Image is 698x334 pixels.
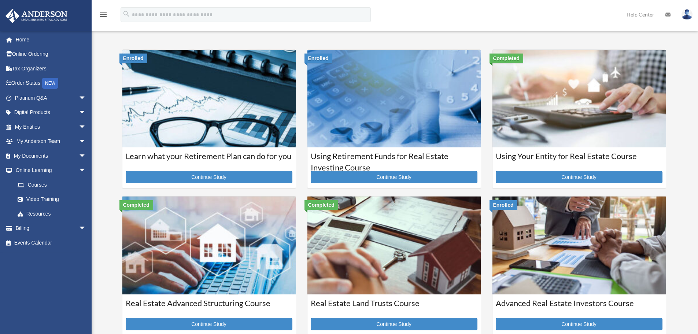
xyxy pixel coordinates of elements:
img: User Pic [682,9,693,20]
div: Completed [119,200,153,210]
a: Continue Study [496,318,662,330]
a: Events Calendar [5,235,97,250]
a: My Documentsarrow_drop_down [5,148,97,163]
h3: Learn what your Retirement Plan can do for you [126,151,292,169]
div: Enrolled [119,54,147,63]
a: Online Learningarrow_drop_down [5,163,97,178]
a: Online Ordering [5,47,97,62]
h3: Real Estate Land Trusts Course [311,298,477,316]
div: NEW [42,78,58,89]
a: Billingarrow_drop_down [5,221,97,236]
i: menu [99,10,108,19]
span: arrow_drop_down [79,105,93,120]
span: arrow_drop_down [79,221,93,236]
a: Tax Organizers [5,61,97,76]
a: Continue Study [126,171,292,183]
a: My Anderson Teamarrow_drop_down [5,134,97,149]
a: Resources [10,206,97,221]
a: Continue Study [311,171,477,183]
h3: Advanced Real Estate Investors Course [496,298,662,316]
div: Enrolled [490,200,517,210]
h3: Using Retirement Funds for Real Estate Investing Course [311,151,477,169]
div: Enrolled [304,54,332,63]
a: My Entitiesarrow_drop_down [5,120,97,134]
span: arrow_drop_down [79,134,93,149]
span: arrow_drop_down [79,163,93,178]
span: arrow_drop_down [79,120,93,135]
a: Continue Study [496,171,662,183]
a: Platinum Q&Aarrow_drop_down [5,91,97,105]
span: arrow_drop_down [79,148,93,164]
h3: Using Your Entity for Real Estate Course [496,151,662,169]
a: Continue Study [311,318,477,330]
a: Digital Productsarrow_drop_down [5,105,97,120]
div: Completed [304,200,338,210]
h3: Real Estate Advanced Structuring Course [126,298,292,316]
a: Order StatusNEW [5,76,97,91]
a: Continue Study [126,318,292,330]
span: arrow_drop_down [79,91,93,106]
img: Anderson Advisors Platinum Portal [3,9,70,23]
i: search [122,10,130,18]
a: menu [99,13,108,19]
a: Video Training [10,192,97,207]
a: Courses [10,177,93,192]
a: Home [5,32,97,47]
div: Completed [490,54,523,63]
